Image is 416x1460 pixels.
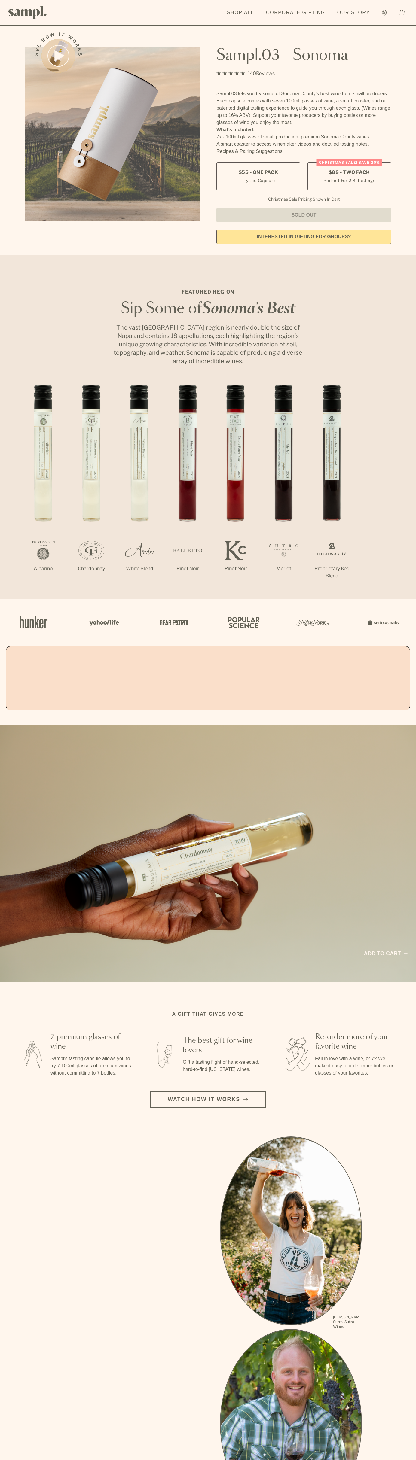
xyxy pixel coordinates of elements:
[216,90,391,126] div: Sampl.03 lets you try some of Sonoma County's best wine from small producers. Each capsule comes ...
[50,1055,132,1077] p: Sampl's tasting capsule allows you to try 7 100ml glasses of premium wines without committing to ...
[216,47,391,65] h1: Sampl.03 - Sonoma
[212,565,260,572] p: Pinot Noir
[183,1059,265,1073] p: Gift a tasting flight of hand-selected, hard-to-find [US_STATE] wines.
[334,6,373,19] a: Our Story
[224,6,257,19] a: Shop All
[295,610,331,635] img: Artboard_3_0b291449-6e8c-4d07-b2c2-3f3601a19cd1_x450.png
[239,169,278,176] span: $55 - One Pack
[248,71,256,76] span: 140
[323,177,375,184] small: Perfect For 2-4 Tastings
[112,302,304,316] h2: Sip Some of
[8,6,47,19] img: Sampl logo
[364,950,408,958] a: Add to cart
[19,565,67,572] p: Albarino
[315,1032,397,1051] h3: Re-order more of your favorite wine
[216,127,255,132] strong: What’s Included:
[115,565,164,572] p: White Blend
[333,1315,362,1329] p: [PERSON_NAME] Sutro, Sutro Wines
[260,565,308,572] p: Merlot
[265,196,343,202] li: Christmas Sale Pricing Shown In Cart
[67,565,115,572] p: Chardonnay
[25,47,200,221] img: Sampl.03 - Sonoma
[256,71,275,76] span: Reviews
[16,610,52,635] img: Artboard_1_c8cd28af-0030-4af1-819c-248e302c7f06_x450.png
[41,39,75,73] button: See how it works
[216,148,391,155] li: Recipes & Pairing Suggestions
[85,610,121,635] img: Artboard_6_04f9a106-072f-468a-bdd7-f11783b05722_x450.png
[150,1091,266,1108] button: Watch how it works
[216,208,391,222] button: Sold Out
[183,1036,265,1055] h3: The best gift for wine lovers
[202,302,295,316] em: Sonoma's Best
[164,565,212,572] p: Pinot Noir
[112,288,304,296] p: Featured Region
[216,133,391,141] li: 7x - 100ml glasses of small production, premium Sonoma County wines
[263,6,328,19] a: Corporate Gifting
[172,1011,244,1018] h2: A gift that gives more
[364,610,400,635] img: Artboard_7_5b34974b-f019-449e-91fb-745f8d0877ee_x450.png
[112,323,304,365] p: The vast [GEOGRAPHIC_DATA] region is nearly double the size of Napa and contains 18 appellations,...
[317,159,382,166] div: Christmas SALE! Save 20%
[329,169,370,176] span: $88 - Two Pack
[216,230,391,244] a: interested in gifting for groups?
[242,177,275,184] small: Try the Capsule
[216,69,275,78] div: 140Reviews
[225,610,261,635] img: Artboard_4_28b4d326-c26e-48f9-9c80-911f17d6414e_x450.png
[50,1032,132,1051] h3: 7 premium glasses of wine
[216,141,391,148] li: A smart coaster to access winemaker videos and detailed tasting notes.
[155,610,191,635] img: Artboard_5_7fdae55a-36fd-43f7-8bfd-f74a06a2878e_x450.png
[315,1055,397,1077] p: Fall in love with a wine, or 7? We make it easy to order more bottles or glasses of your favorites.
[308,565,356,579] p: Proprietary Red Blend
